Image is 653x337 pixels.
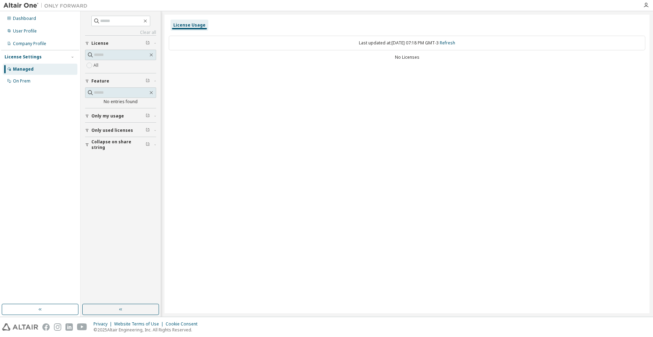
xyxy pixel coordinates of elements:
div: No Licenses [169,55,645,60]
span: Collapse on share string [91,139,146,150]
img: linkedin.svg [65,323,73,331]
div: Cookie Consent [166,321,202,327]
span: Clear filter [146,142,150,148]
span: Clear filter [146,113,150,119]
p: © 2025 Altair Engineering, Inc. All Rights Reserved. [93,327,202,333]
span: Only used licenses [91,128,133,133]
div: Managed [13,66,34,72]
label: All [93,61,100,70]
img: youtube.svg [77,323,87,331]
span: Only my usage [91,113,124,119]
img: altair_logo.svg [2,323,38,331]
button: Collapse on share string [85,137,156,152]
span: License [91,41,109,46]
div: No entries found [85,99,156,105]
div: User Profile [13,28,37,34]
span: Clear filter [146,78,150,84]
div: Company Profile [13,41,46,46]
div: Dashboard [13,16,36,21]
img: facebook.svg [42,323,50,331]
img: instagram.svg [54,323,61,331]
span: Clear filter [146,41,150,46]
img: Altair One [4,2,91,9]
div: Privacy [93,321,114,327]
div: Last updated at: [DATE] 07:18 PM GMT-3 [169,36,645,50]
a: Clear all [85,30,156,35]
button: License [85,36,156,51]
div: Website Terms of Use [114,321,166,327]
a: Refresh [440,40,455,46]
div: License Usage [173,22,206,28]
button: Only used licenses [85,123,156,138]
button: Feature [85,73,156,89]
span: Feature [91,78,109,84]
button: Only my usage [85,108,156,124]
span: Clear filter [146,128,150,133]
div: On Prem [13,78,30,84]
div: License Settings [5,54,42,60]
